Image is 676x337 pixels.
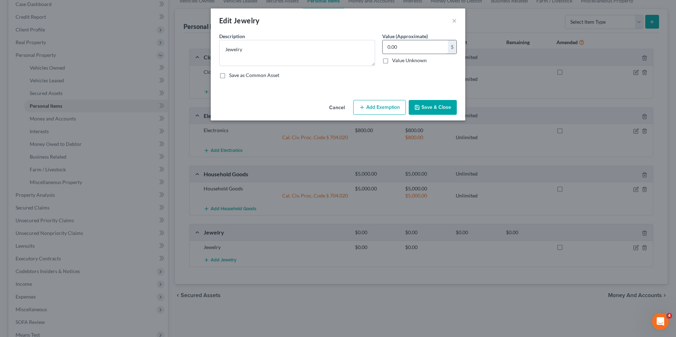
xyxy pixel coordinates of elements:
button: Save & Close [409,100,457,115]
label: Value Unknown [392,57,427,64]
span: 4 [666,313,672,319]
span: Description [219,33,245,39]
label: Save as Common Asset [229,72,279,79]
input: 0.00 [383,40,448,54]
div: Edit Jewelry [219,16,260,25]
button: Add Exemption [353,100,406,115]
div: $ [448,40,456,54]
iframe: Intercom live chat [652,313,669,330]
button: × [452,16,457,25]
button: Cancel [324,101,350,115]
label: Value (Approximate) [382,32,428,40]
